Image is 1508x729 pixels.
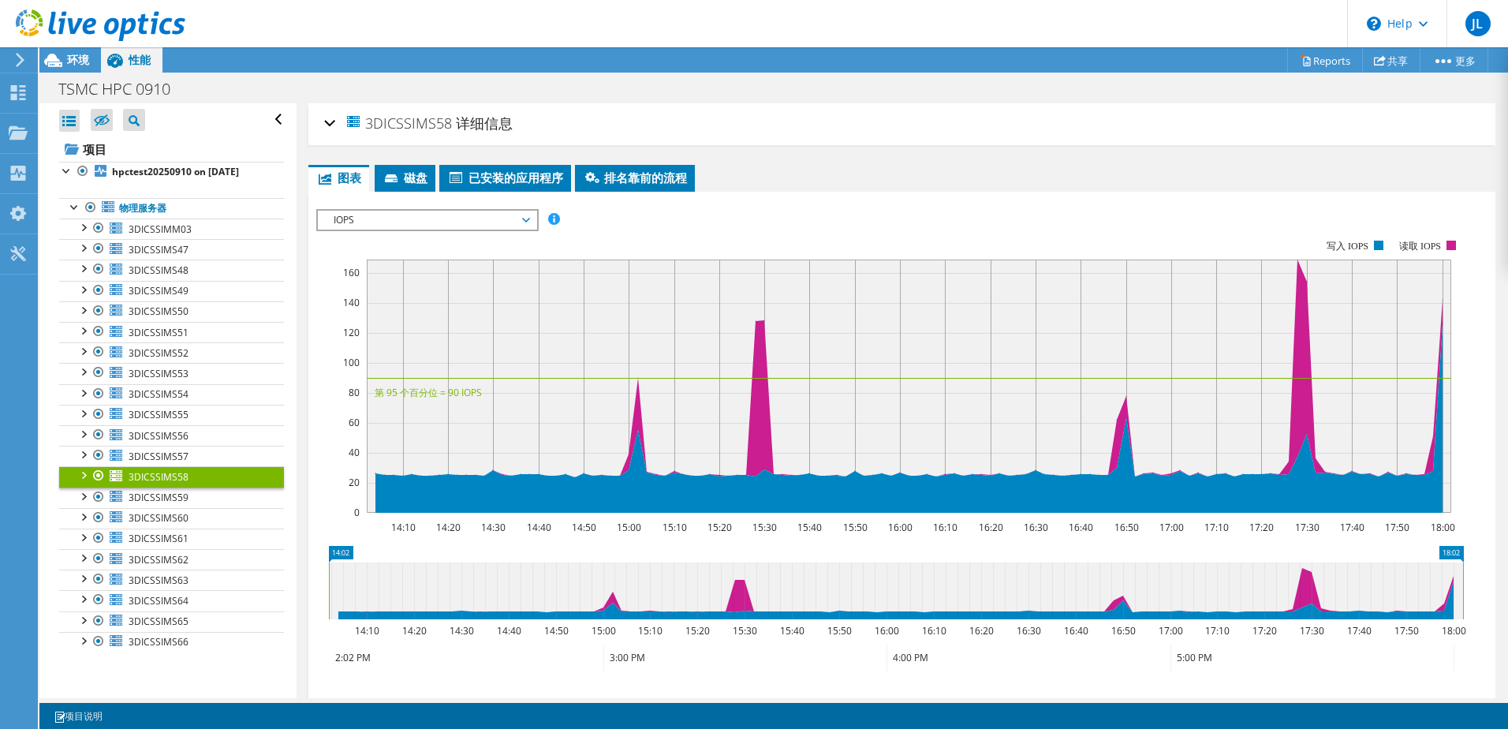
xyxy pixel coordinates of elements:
span: 排名靠前的流程 [583,170,687,185]
span: 详细信息 [456,114,513,133]
text: 16:00 [887,521,912,534]
text: 14:30 [449,624,473,637]
a: 项目 [59,136,284,162]
a: Reports [1287,48,1363,73]
text: 15:10 [662,521,686,534]
text: 80 [349,386,360,399]
a: 3DICSSIMS54 [59,384,284,405]
a: 3DICSSIMS64 [59,590,284,611]
span: 图表 [316,170,361,185]
a: 3DICSSIMS63 [59,570,284,590]
text: 100 [343,356,360,369]
span: 环境 [67,52,89,67]
a: 3DICSSIMS50 [59,301,284,322]
a: 物理服务器 [59,198,284,219]
text: 15:10 [637,624,662,637]
text: 15:50 [827,624,851,637]
text: 16:00 [874,624,898,637]
b: hpctest20250910 on [DATE] [112,165,239,178]
span: 3DICSSIMS58 [345,114,452,132]
text: 120 [343,326,360,339]
text: 14:10 [390,521,415,534]
span: 3DICSSIMS55 [129,408,188,421]
span: 性能 [129,52,151,67]
a: 3DICSSIMS51 [59,322,284,342]
text: 15:40 [779,624,804,637]
span: 3DICSSIMS56 [129,429,188,443]
span: 已安装的应用程序 [447,170,563,185]
a: 3DICSSIMS53 [59,363,284,383]
text: 16:50 [1110,624,1135,637]
text: 15:30 [752,521,776,534]
text: 16:30 [1016,624,1040,637]
text: 40 [349,446,360,459]
text: 17:00 [1158,624,1182,637]
a: 共享 [1362,48,1420,73]
span: 3DICSSIMS64 [129,594,188,607]
text: 15:20 [707,521,731,534]
text: 17:10 [1204,624,1229,637]
span: 3DICSSIMS49 [129,284,188,297]
a: 3DICSSIMS48 [59,260,284,280]
a: 3DICSSIMS52 [59,342,284,363]
text: 0 [354,506,360,519]
a: 3DICSSIMS61 [59,529,284,549]
span: 3DICSSIMS58 [129,470,188,484]
span: 3DICSSIMS66 [129,635,188,649]
text: 60 [349,416,360,429]
text: 写入 IOPS [1327,241,1368,252]
text: 17:10 [1204,521,1228,534]
text: 20 [349,476,360,489]
text: 14:20 [435,521,460,534]
text: 读取 IOPS [1399,241,1441,252]
text: 16:50 [1114,521,1138,534]
a: 更多 [1420,48,1488,73]
text: 15:50 [842,521,867,534]
text: 15:20 [685,624,709,637]
a: 项目说明 [43,706,114,726]
text: 18:00 [1430,521,1454,534]
text: 17:40 [1346,624,1371,637]
span: 磁盘 [383,170,427,185]
a: 3DICSSIMS62 [59,549,284,570]
text: 17:50 [1384,521,1409,534]
text: 15:30 [732,624,756,637]
span: 3DICSSIMS59 [129,491,188,504]
a: 3DICSSIMS58 [59,466,284,487]
span: IOPS [326,211,528,230]
text: 15:00 [591,624,615,637]
text: 16:40 [1068,521,1092,534]
span: 3DICSSIMS61 [129,532,188,545]
span: 3DICSSIMS48 [129,264,188,277]
text: 17:20 [1249,521,1273,534]
text: 16:10 [921,624,946,637]
text: 14:50 [543,624,568,637]
text: 140 [343,296,360,309]
text: 14:50 [571,521,595,534]
span: 3DICSSIMM03 [129,222,192,236]
a: 3DICSSIMS55 [59,405,284,425]
a: 3DICSSIMS59 [59,488,284,508]
text: 17:30 [1294,521,1319,534]
a: hpctest20250910 on [DATE] [59,162,284,182]
text: 第 95 个百分位 = 90 IOPS [375,386,482,399]
text: 16:30 [1023,521,1047,534]
span: 3DICSSIMS63 [129,574,188,587]
svg: \n [1367,17,1381,31]
text: 160 [343,266,360,279]
span: 3DICSSIMS52 [129,346,188,360]
a: 3DICSSIMM03 [59,219,284,239]
text: 17:00 [1159,521,1183,534]
text: 17:20 [1252,624,1276,637]
text: 15:00 [616,521,640,534]
h1: TSMC HPC 0910 [51,80,195,98]
text: 14:10 [354,624,379,637]
span: 3DICSSIMS54 [129,387,188,401]
a: 3DICSSIMS57 [59,446,284,466]
text: 14:30 [480,521,505,534]
text: 17:40 [1339,521,1364,534]
text: 17:50 [1394,624,1418,637]
a: 3DICSSIMS47 [59,239,284,260]
span: 3DICSSIMS50 [129,305,188,318]
text: 14:40 [526,521,551,534]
